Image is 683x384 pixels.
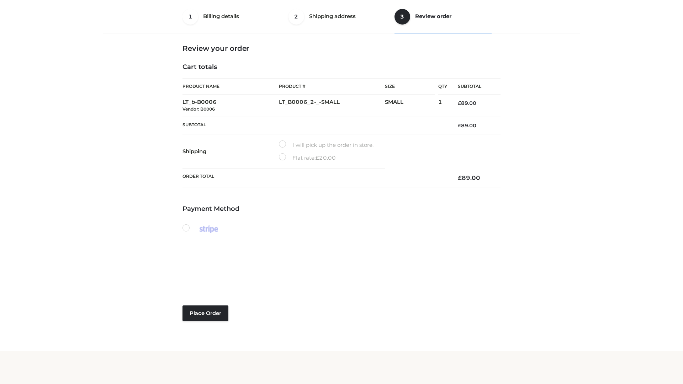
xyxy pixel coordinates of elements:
[458,100,461,106] span: £
[458,122,476,129] bdi: 89.00
[458,174,462,181] span: £
[316,154,319,161] span: £
[181,241,499,286] iframe: Secure payment input frame
[279,95,385,117] td: LT_B0006_2-_-SMALL
[458,122,461,129] span: £
[182,95,279,117] td: LT_b-B0006
[182,169,447,187] th: Order Total
[438,95,447,117] td: 1
[447,79,501,95] th: Subtotal
[458,100,476,106] bdi: 89.00
[182,78,279,95] th: Product Name
[182,205,501,213] h4: Payment Method
[279,153,336,162] label: Flat rate:
[182,44,501,53] h3: Review your order
[182,106,215,112] small: Vendor: B0006
[458,174,480,181] bdi: 89.00
[182,134,279,169] th: Shipping
[182,305,228,321] button: Place order
[182,63,501,71] h4: Cart totals
[279,140,374,150] label: I will pick up the order in store.
[438,78,447,95] th: Qty
[385,95,438,117] td: SMALL
[316,154,336,161] bdi: 20.00
[385,79,435,95] th: Size
[182,117,447,134] th: Subtotal
[279,78,385,95] th: Product #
